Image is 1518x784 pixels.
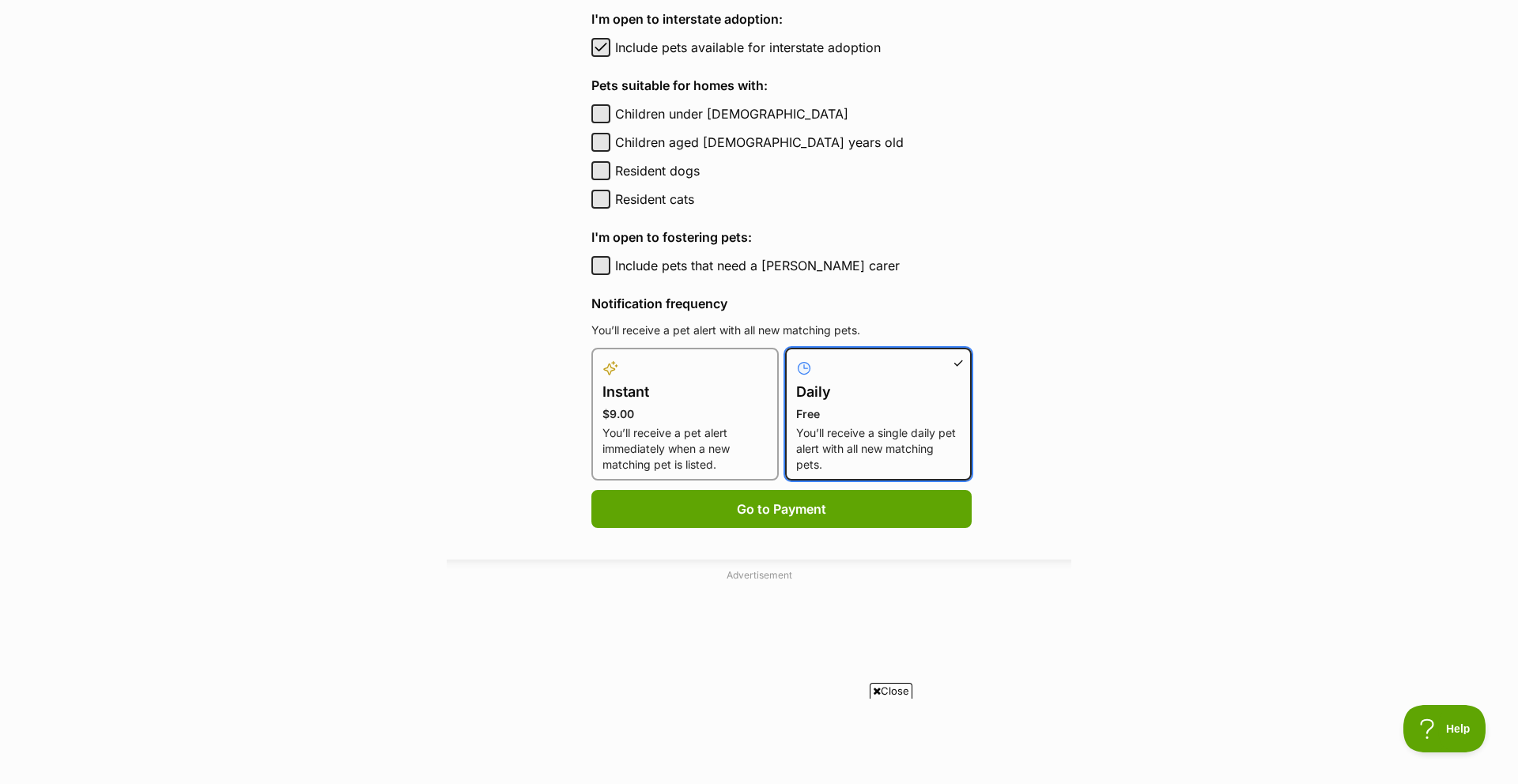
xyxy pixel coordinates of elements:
[591,294,972,313] h4: Notification frequency
[591,322,972,338] p: You’ll receive a pet alert with all new matching pets.
[1403,705,1486,752] iframe: Help Scout Beacon - Open
[591,76,972,95] h4: Pets suitable for homes with:
[602,406,768,422] p: $9.00
[591,490,972,528] button: Go to Payment
[737,499,826,518] span: Go to Payment
[615,38,972,57] label: Include pets available for interstate adoption
[615,104,972,123] label: Children under [DEMOGRAPHIC_DATA]
[615,161,972,180] label: Resident dogs
[796,406,961,422] p: Free
[615,133,972,152] label: Children aged [DEMOGRAPHIC_DATA] years old
[615,190,972,209] label: Resident cats
[796,425,961,473] p: You’ll receive a single daily pet alert with all new matching pets.
[376,705,1142,776] iframe: Advertisement
[602,425,768,473] p: You’ll receive a pet alert immediately when a new matching pet is listed.
[615,256,972,275] label: Include pets that need a [PERSON_NAME] carer
[591,228,972,247] h4: I'm open to fostering pets:
[796,381,961,403] h4: Daily
[591,9,972,28] h4: I'm open to interstate adoption:
[870,683,912,699] span: Close
[602,381,768,403] h4: Instant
